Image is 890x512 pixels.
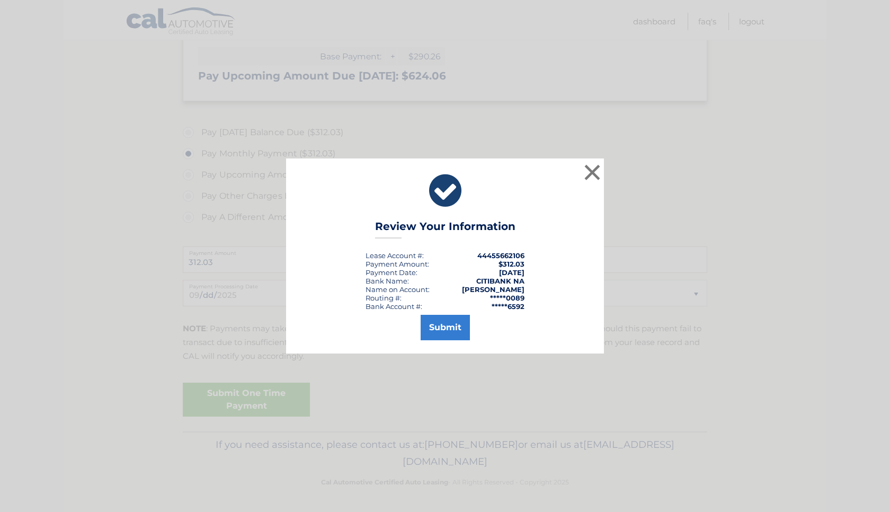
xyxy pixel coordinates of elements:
[375,220,515,239] h3: Review Your Information
[499,260,524,268] span: $312.03
[462,285,524,294] strong: [PERSON_NAME]
[366,260,429,268] div: Payment Amount:
[366,268,416,277] span: Payment Date
[366,277,409,285] div: Bank Name:
[582,162,603,183] button: ×
[366,285,430,294] div: Name on Account:
[477,251,524,260] strong: 44455662106
[421,315,470,340] button: Submit
[499,268,524,277] span: [DATE]
[366,251,424,260] div: Lease Account #:
[366,294,402,302] div: Routing #:
[366,302,422,311] div: Bank Account #:
[476,277,524,285] strong: CITIBANK NA
[366,268,417,277] div: :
